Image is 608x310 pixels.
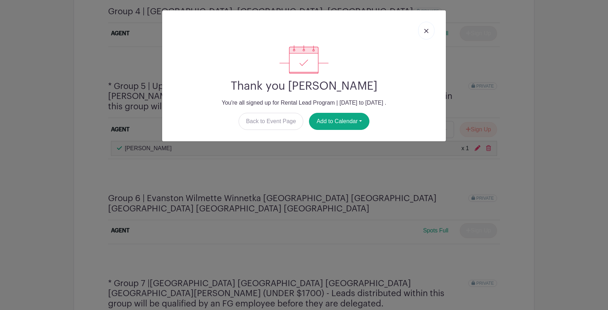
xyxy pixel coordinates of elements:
[309,113,369,130] button: Add to Calendar
[424,29,428,33] img: close_button-5f87c8562297e5c2d7936805f587ecaba9071eb48480494691a3f1689db116b3.svg
[168,79,440,93] h2: Thank you [PERSON_NAME]
[168,99,440,107] p: You're all signed up for Rental Lead Program | [DATE] to [DATE] .
[239,113,304,130] a: Back to Event Page
[279,45,329,74] img: signup_complete-c468d5dda3e2740ee63a24cb0ba0d3ce5d8a4ecd24259e683200fb1569d990c8.svg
